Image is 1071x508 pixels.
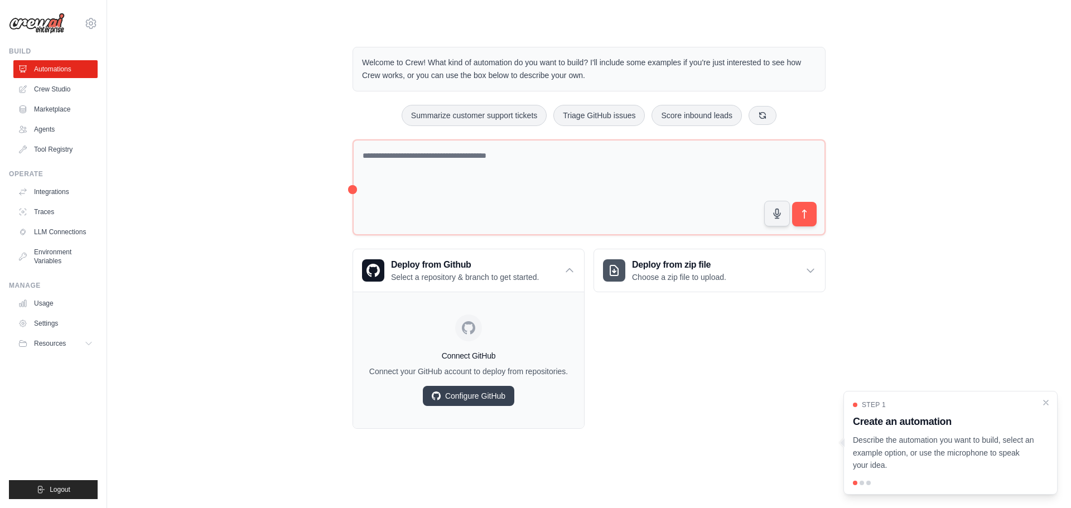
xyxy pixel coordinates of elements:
[862,400,886,409] span: Step 1
[13,335,98,352] button: Resources
[632,272,726,283] p: Choose a zip file to upload.
[50,485,70,494] span: Logout
[13,183,98,201] a: Integrations
[9,480,98,499] button: Logout
[632,258,726,272] h3: Deploy from zip file
[553,105,645,126] button: Triage GitHub issues
[362,366,575,377] p: Connect your GitHub account to deploy from repositories.
[402,105,547,126] button: Summarize customer support tickets
[13,223,98,241] a: LLM Connections
[9,47,98,56] div: Build
[853,414,1035,429] h3: Create an automation
[34,339,66,348] span: Resources
[362,56,816,82] p: Welcome to Crew! What kind of automation do you want to build? I'll include some examples if you'...
[391,258,539,272] h3: Deploy from Github
[652,105,742,126] button: Score inbound leads
[9,170,98,178] div: Operate
[9,281,98,290] div: Manage
[13,100,98,118] a: Marketplace
[853,434,1035,472] p: Describe the automation you want to build, select an example option, or use the microphone to spe...
[1041,398,1050,407] button: Close walkthrough
[13,80,98,98] a: Crew Studio
[13,141,98,158] a: Tool Registry
[362,350,575,361] h4: Connect GitHub
[13,294,98,312] a: Usage
[9,13,65,34] img: Logo
[1015,454,1071,508] iframe: Chat Widget
[13,243,98,270] a: Environment Variables
[13,120,98,138] a: Agents
[13,203,98,221] a: Traces
[391,272,539,283] p: Select a repository & branch to get started.
[423,386,514,406] a: Configure GitHub
[13,60,98,78] a: Automations
[13,315,98,332] a: Settings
